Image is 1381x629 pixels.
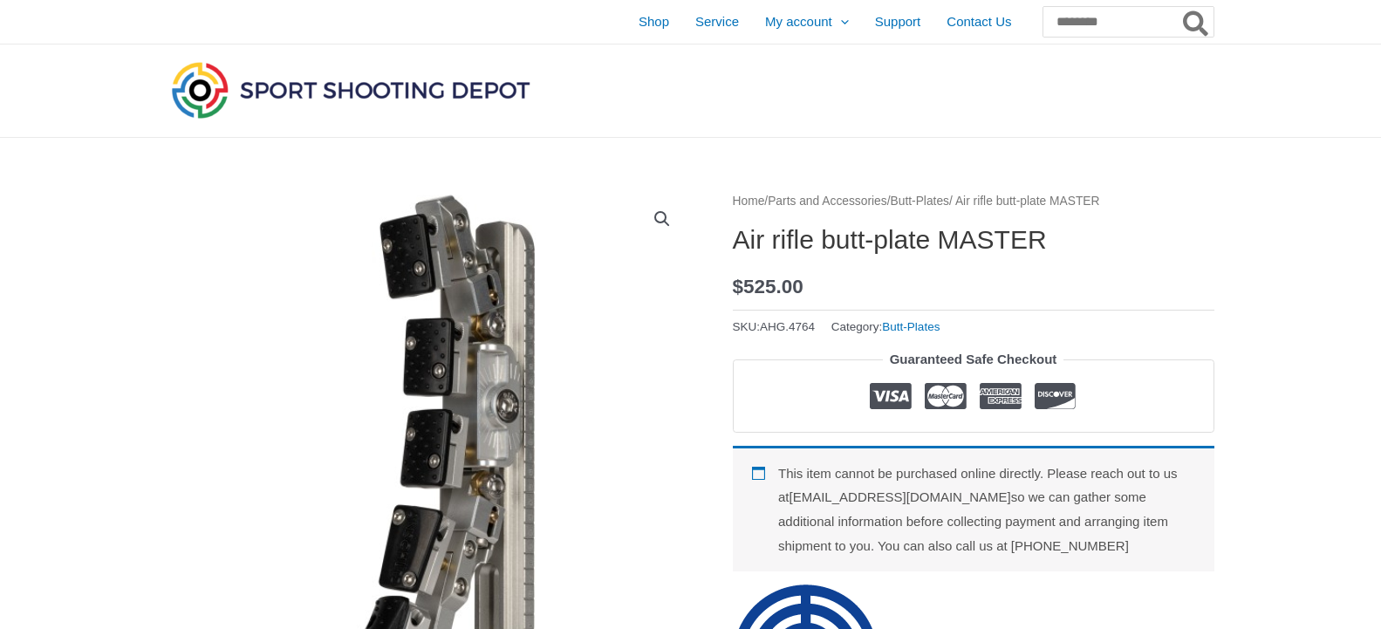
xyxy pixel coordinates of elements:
[733,276,744,297] span: $
[831,316,940,338] span: Category:
[882,320,940,333] a: Butt-Plates
[733,276,803,297] bdi: 525.00
[760,320,815,333] span: AHG.4764
[167,58,534,122] img: Sport Shooting Depot
[733,190,1214,213] nav: Breadcrumb
[768,195,887,208] a: Parts and Accessories
[733,446,1214,571] div: This item cannot be purchased online directly. Please reach out to us at [EMAIL_ADDRESS][DOMAIN_N...
[733,224,1214,256] h1: Air rifle butt-plate MASTER
[891,195,949,208] a: Butt-Plates
[733,316,816,338] span: SKU:
[1179,7,1214,37] button: Search
[733,195,765,208] a: Home
[883,347,1064,372] legend: Guaranteed Safe Checkout
[646,203,678,235] a: View full-screen image gallery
